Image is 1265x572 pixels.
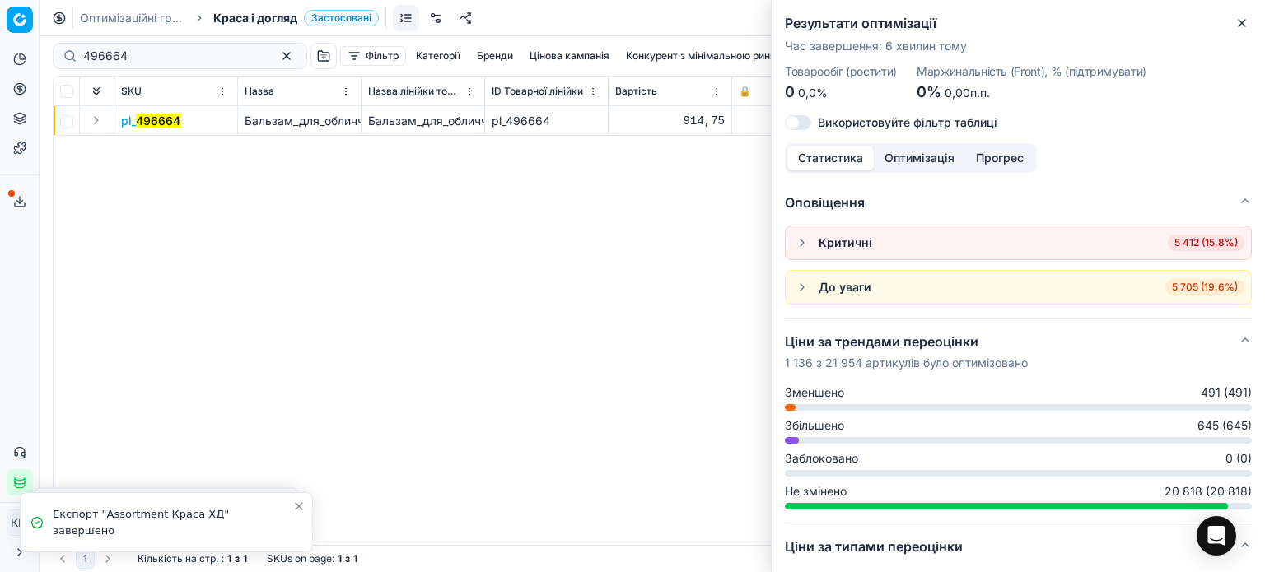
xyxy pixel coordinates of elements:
[739,85,751,98] span: 🔒
[785,483,847,500] span: Не змінено
[874,146,965,170] button: Оптимізація
[138,552,218,565] span: Кількість на стр.
[1165,483,1252,500] span: 20 818 (20 818)
[1165,279,1244,295] span: 5 705 (19,6%)
[353,552,357,565] strong: 1
[917,66,1146,77] dt: Маржинальність (Front), % (підтримувати)
[787,146,874,170] button: Статистика
[615,85,657,98] span: Вартість
[340,46,406,66] button: Фільтр
[945,86,990,100] span: 0,00п.п.
[492,113,601,129] div: pl_496664
[1201,384,1252,401] span: 491 (491)
[785,384,1252,523] div: Ціни за трендами переоцінки1 136 з 21 954 артикулів було оптимізовано
[368,113,478,129] div: Бальзам_для_обличчя_та_тіла_Bioderma_Atoderm_Intensive_Baume_500_мл_(28103B)
[785,523,1252,570] button: Ціни за типами переоцінки
[80,10,379,26] nav: breadcrumb
[798,86,828,100] span: 0,0%
[235,552,240,565] strong: з
[785,417,844,434] span: Збільшено
[138,552,247,565] div: :
[785,66,897,77] dt: Товарообіг (ростити)
[86,81,106,101] button: Expand all
[80,10,185,26] a: Оптимізаційні групи
[304,10,379,26] span: Застосовані
[121,113,180,129] span: pl_
[785,226,1252,318] div: Оповіщення
[86,110,106,130] button: Expand
[338,552,342,565] strong: 1
[289,496,309,516] button: Close toast
[1168,235,1244,251] span: 5 412 (15,8%)
[819,235,872,251] div: Критичні
[7,510,32,535] span: КM
[98,549,118,569] button: Go to next page
[83,48,264,64] input: Пошук по SKU або назві
[53,506,292,538] div: Експорт "Assortment Краса ХД" завершено
[785,179,1252,226] button: Оповіщення
[785,13,1252,33] h2: Результати оптимізації
[121,85,142,98] span: SKU
[213,10,297,26] span: Краса і догляд
[53,549,72,569] button: Go to previous page
[1197,516,1236,556] div: Open Intercom Messenger
[121,113,180,129] button: pl_496664
[245,114,718,128] span: Бальзам_для_обличчя_та_тіла_Bioderma_Atoderm_Intensive_Baume_500_мл_(28103B)
[1225,450,1252,467] span: 0 (0)
[136,114,180,128] mark: 496664
[243,552,247,565] strong: 1
[785,450,858,467] span: Заблоковано
[785,38,1252,54] p: Час завершення : 6 хвилин тому
[213,10,379,26] span: Краса і доглядЗастосовані
[492,85,583,98] span: ID Товарної лінійки
[965,146,1034,170] button: Прогрес
[818,117,997,128] label: Використовуйте фільтр таблиці
[785,332,1028,351] h5: Ціни за трендами переоцінки
[76,549,95,569] button: 1
[785,355,1028,371] p: 1 136 з 21 954 артикулів було оптимізовано
[785,384,844,401] span: Зменшено
[615,113,725,129] div: 914,75
[368,85,461,98] span: Назва лінійки товарів
[345,552,350,565] strong: з
[785,319,1252,384] button: Ціни за трендами переоцінки1 136 з 21 954 артикулів було оптимізовано
[1197,417,1252,434] span: 645 (645)
[619,46,838,66] button: Конкурент з мінімальною ринковою ціною
[785,83,795,100] span: 0
[53,549,118,569] nav: pagination
[267,552,334,565] span: SKUs on page :
[245,85,274,98] span: Назва
[523,46,616,66] button: Цінова кампанія
[227,552,231,565] strong: 1
[470,46,520,66] button: Бренди
[819,279,871,295] div: До уваги
[7,509,33,536] button: КM
[917,83,941,100] span: 0%
[409,46,467,66] button: Категорії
